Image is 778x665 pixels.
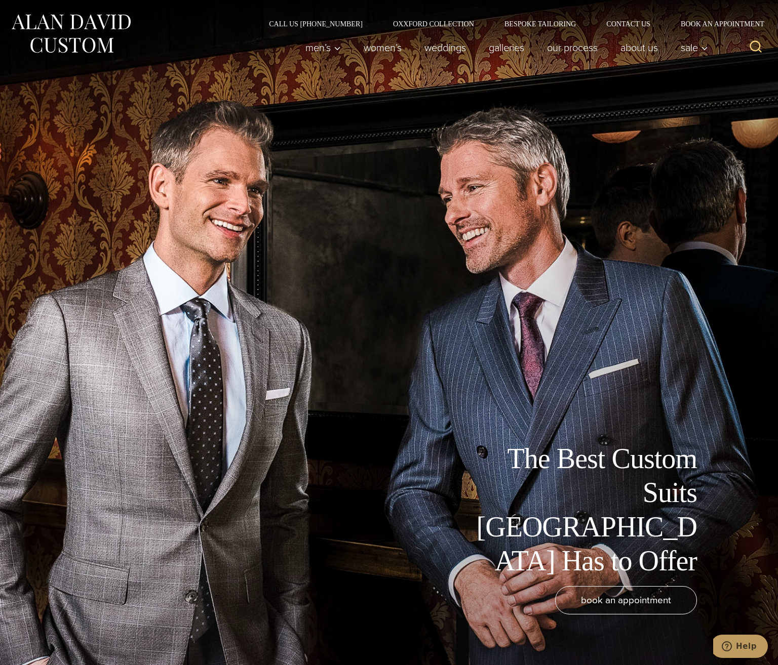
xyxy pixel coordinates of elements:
a: Oxxford Collection [378,20,489,27]
a: Contact Us [591,20,666,27]
a: Call Us [PHONE_NUMBER] [254,20,378,27]
a: Our Process [536,37,609,58]
nav: Secondary Navigation [254,20,768,27]
a: weddings [413,37,478,58]
a: book an appointment [555,586,697,614]
a: Bespoke Tailoring [489,20,591,27]
button: Child menu of Sale [670,37,714,58]
img: Alan David Custom [10,11,132,56]
a: Galleries [478,37,536,58]
nav: Primary Navigation [294,37,714,58]
iframe: Opens a widget where you can chat to one of our agents [713,635,768,660]
a: Women’s [353,37,413,58]
span: book an appointment [581,593,671,607]
button: Child menu of Men’s [294,37,353,58]
h1: The Best Custom Suits [GEOGRAPHIC_DATA] Has to Offer [469,442,697,578]
button: View Search Form [744,35,768,60]
a: Book an Appointment [666,20,768,27]
a: About Us [609,37,670,58]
